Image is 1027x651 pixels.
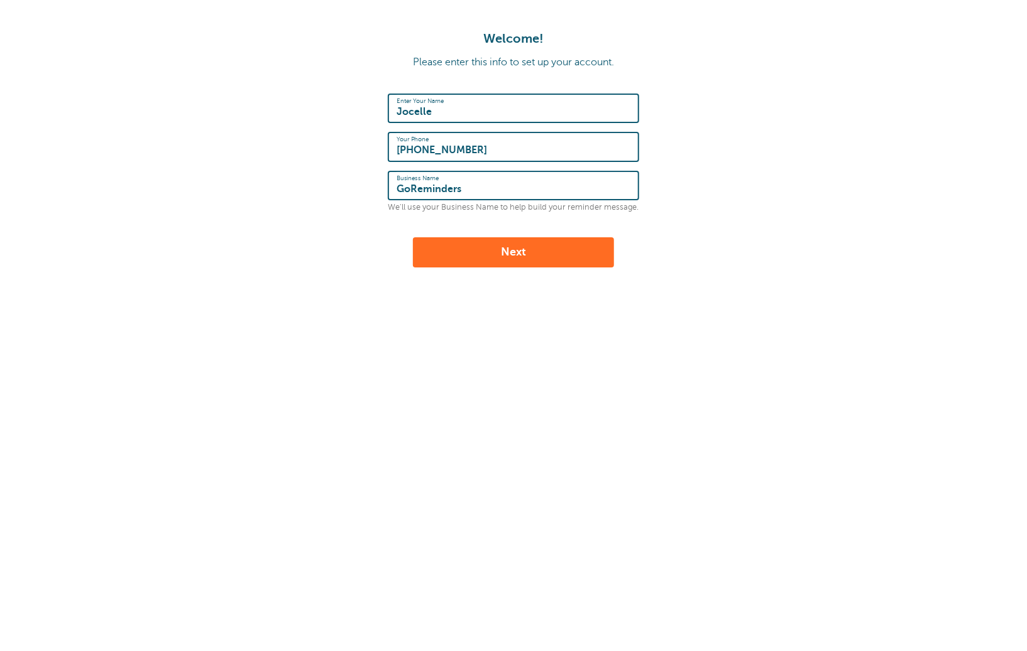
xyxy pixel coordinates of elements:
[13,31,1014,46] h1: Welcome!
[397,136,429,143] label: Your Phone
[397,97,444,105] label: Enter Your Name
[397,175,439,182] label: Business Name
[388,203,639,212] p: We'll use your Business Name to help build your reminder message.
[413,237,614,267] button: Next
[13,56,1014,68] p: Please enter this info to set up your account.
